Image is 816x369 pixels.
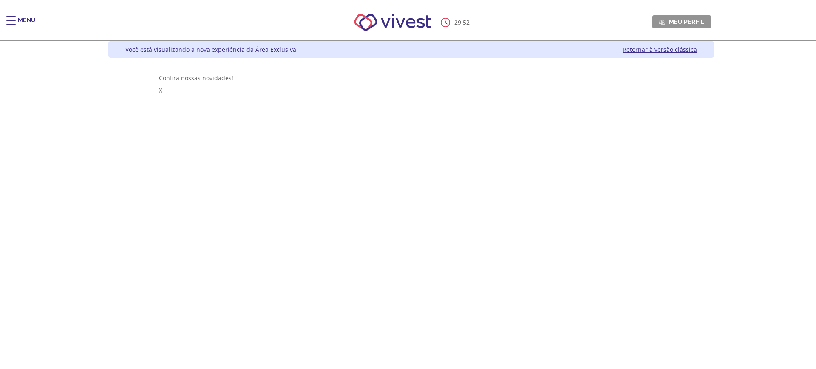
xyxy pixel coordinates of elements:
[463,18,470,26] span: 52
[125,45,296,54] div: Você está visualizando a nova experiência da Área Exclusiva
[159,86,162,94] span: X
[623,45,697,54] a: Retornar à versão clássica
[102,41,714,369] div: Vivest
[18,16,35,33] div: Menu
[441,18,471,27] div: :
[159,74,664,82] div: Confira nossas novidades!
[652,15,711,28] a: Meu perfil
[669,18,704,25] span: Meu perfil
[454,18,461,26] span: 29
[659,19,665,25] img: Meu perfil
[345,4,441,40] img: Vivest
